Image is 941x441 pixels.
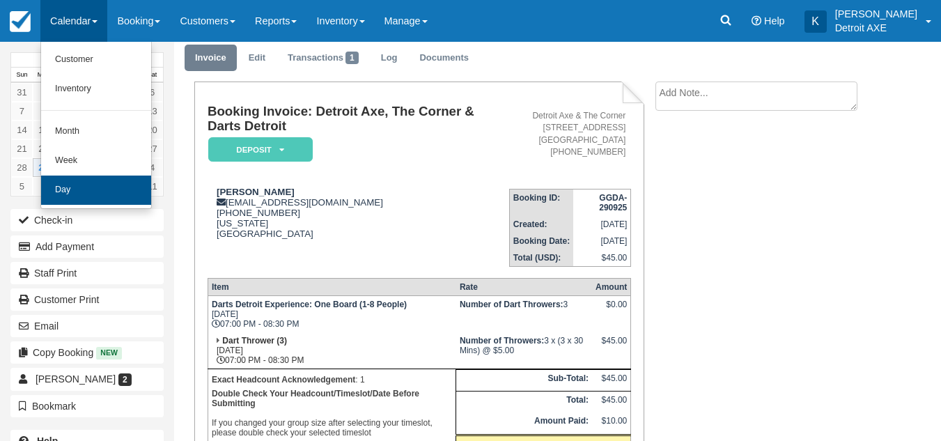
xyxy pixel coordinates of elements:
th: Booking ID: [509,189,573,216]
a: 13 [141,102,163,121]
a: Day [41,176,151,205]
a: Log [371,45,408,72]
a: 6 [141,83,163,102]
strong: Exact Headcount Acknowledgement [212,375,355,385]
a: Transactions1 [277,45,369,72]
th: Created: [509,216,573,233]
strong: Darts Detroit Experience: One Board (1-8 People) [212,300,407,309]
th: Booking Date: [509,233,573,249]
th: Item [208,278,456,295]
a: 31 [11,83,33,102]
img: checkfront-main-nav-mini-logo.png [10,11,31,32]
ul: Calendar [40,42,152,209]
div: $45.00 [596,336,627,357]
button: Add Payment [10,235,164,258]
a: 4 [141,158,163,177]
td: [DATE] [573,233,631,249]
p: : 1 [212,373,452,387]
a: 20 [141,121,163,139]
address: Detroit Axe & The Corner [STREET_ADDRESS] [GEOGRAPHIC_DATA] [PHONE_NUMBER] [515,110,625,158]
td: $45.00 [573,249,631,267]
strong: Number of Dart Throwers [460,300,563,309]
button: Email [10,315,164,337]
th: Mon [33,68,54,83]
span: 2 [118,373,132,386]
a: 8 [33,102,54,121]
a: 22 [33,139,54,158]
span: 1 [345,52,359,64]
td: 3 x (3 x 30 Mins) @ $5.00 [456,332,592,369]
p: Detroit AXE [835,21,917,35]
a: 1 [33,83,54,102]
a: Documents [409,45,479,72]
td: $10.00 [592,412,631,435]
strong: Dart Thrower (3) [222,336,287,346]
a: Inventory [41,75,151,104]
i: Help [752,16,761,26]
button: Copy Booking New [10,341,164,364]
a: 28 [11,158,33,177]
strong: [PERSON_NAME] [217,187,295,197]
strong: Number of Throwers [460,336,544,346]
td: $45.00 [592,392,631,413]
a: 27 [141,139,163,158]
a: Customer [41,45,151,75]
th: Sun [11,68,33,83]
th: Amount Paid: [456,412,592,435]
a: 11 [141,177,163,196]
th: Sat [141,68,163,83]
p: [PERSON_NAME] [835,7,917,21]
td: $45.00 [592,370,631,392]
td: [DATE] 07:00 PM - 08:30 PM [208,332,456,369]
th: Total: [456,392,592,413]
a: 6 [33,177,54,196]
div: $0.00 [596,300,627,320]
a: 7 [11,102,33,121]
th: Sub-Total: [456,370,592,392]
a: 21 [11,139,33,158]
button: Check-in [10,209,164,231]
span: [PERSON_NAME] [36,373,116,385]
em: Deposit [208,137,313,162]
strong: GGDA-290925 [599,193,627,212]
a: Customer Print [10,288,164,311]
a: 29 [33,158,54,177]
th: Rate [456,278,592,295]
a: Deposit [208,137,308,162]
td: 3 [456,295,592,332]
a: Edit [238,45,276,72]
a: 15 [33,121,54,139]
a: [PERSON_NAME] 2 [10,368,164,390]
a: Week [41,146,151,176]
span: New [96,347,122,359]
h1: Booking Invoice: Detroit Axe, The Corner & Darts Detroit [208,105,509,133]
span: Help [764,15,785,26]
a: Invoice [185,45,237,72]
p: If you changed your group size after selecting your timeslot, please double check your selected t... [212,387,452,440]
a: 5 [11,177,33,196]
a: 14 [11,121,33,139]
a: Month [41,117,151,146]
button: Bookmark [10,395,164,417]
td: [DATE] [573,216,631,233]
th: Total (USD): [509,249,573,267]
div: [EMAIL_ADDRESS][DOMAIN_NAME] [PHONE_NUMBER] [US_STATE] [GEOGRAPHIC_DATA] [208,187,509,239]
div: K [804,10,827,33]
b: Double Check Your Headcount/Timeslot/Date Before Submitting [212,389,419,408]
td: [DATE] 07:00 PM - 08:30 PM [208,295,456,332]
th: Amount [592,278,631,295]
a: Staff Print [10,262,164,284]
